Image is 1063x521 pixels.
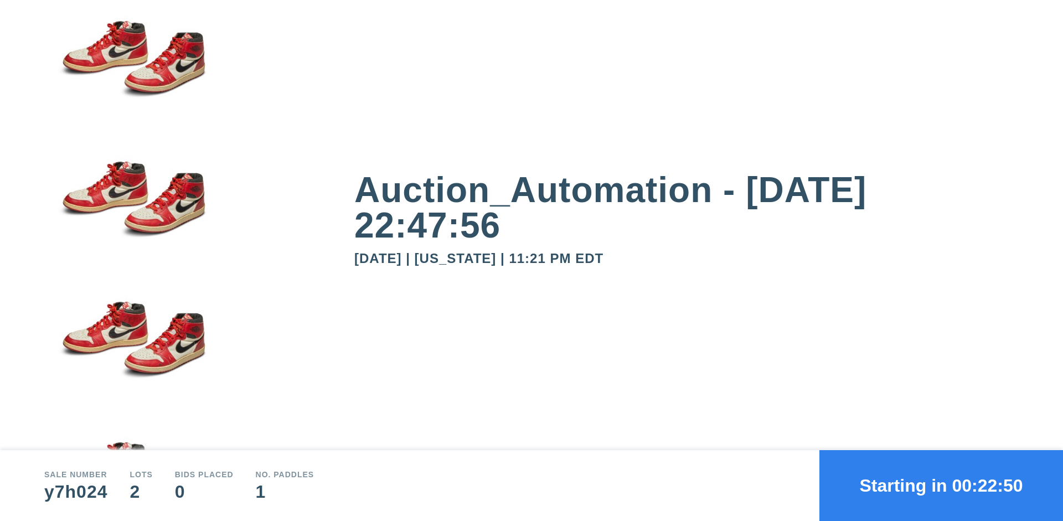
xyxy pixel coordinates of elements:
button: Starting in 00:22:50 [819,450,1063,521]
div: 0 [175,483,234,501]
img: small [44,141,221,281]
div: 1 [256,483,314,501]
div: Sale number [44,471,107,478]
div: [DATE] | [US_STATE] | 11:21 PM EDT [354,252,1019,265]
div: Lots [130,471,152,478]
div: Bids Placed [175,471,234,478]
div: 2 [130,483,152,501]
div: No. Paddles [256,471,314,478]
div: y7h024 [44,483,107,501]
div: Auction_Automation - [DATE] 22:47:56 [354,172,1019,243]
